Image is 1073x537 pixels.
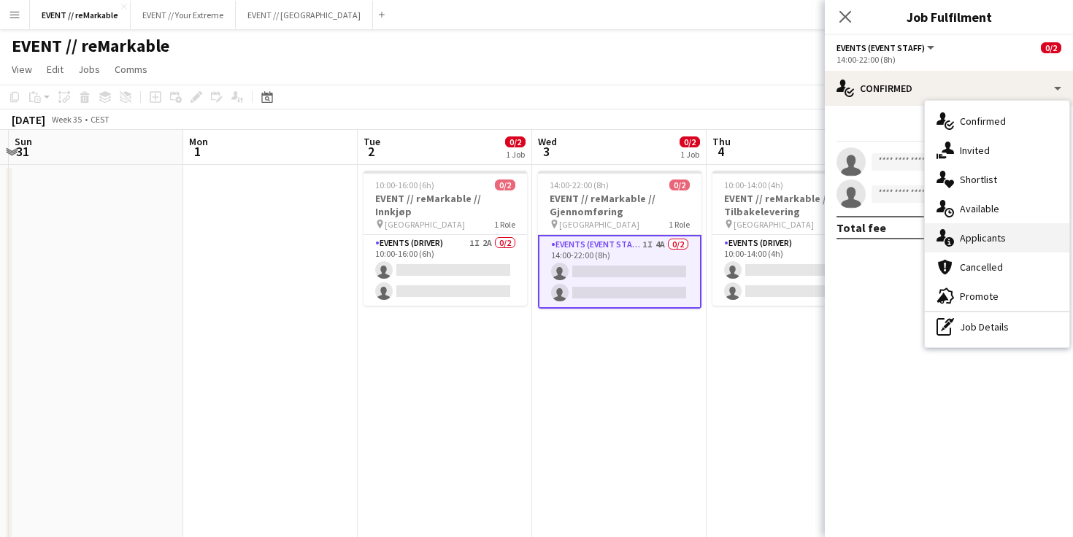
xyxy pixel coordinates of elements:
[710,143,731,160] span: 4
[236,1,373,29] button: EVENT // [GEOGRAPHIC_DATA]
[1041,42,1061,53] span: 0/2
[837,42,925,53] span: Events (Event Staff)
[506,149,525,160] div: 1 Job
[364,171,527,306] app-job-card: 10:00-16:00 (6h)0/2EVENT // reMarkable // Innkjøp [GEOGRAPHIC_DATA]1 RoleEvents (Driver)1I2A0/210...
[925,223,1069,252] div: Applicants
[712,235,876,306] app-card-role: Events (Driver)4A0/210:00-14:00 (4h)
[559,219,639,230] span: [GEOGRAPHIC_DATA]
[12,63,32,76] span: View
[364,135,380,148] span: Tue
[12,112,45,127] div: [DATE]
[109,60,153,79] a: Comms
[925,282,1069,311] div: Promote
[12,143,32,160] span: 31
[494,219,515,230] span: 1 Role
[91,114,109,125] div: CEST
[189,135,208,148] span: Mon
[925,107,1069,136] div: Confirmed
[724,179,783,190] span: 10:00-14:00 (4h)
[837,42,937,53] button: Events (Event Staff)
[680,149,699,160] div: 1 Job
[550,179,609,190] span: 14:00-22:00 (8h)
[131,1,236,29] button: EVENT // Your Extreme
[837,220,886,235] div: Total fee
[825,71,1073,106] div: Confirmed
[712,192,876,218] h3: EVENT // reMarkable // Tilbakelevering
[538,235,701,309] app-card-role: Events (Event Staff)1I4A0/214:00-22:00 (8h)
[837,54,1061,65] div: 14:00-22:00 (8h)
[712,135,731,148] span: Thu
[925,194,1069,223] div: Available
[375,179,434,190] span: 10:00-16:00 (6h)
[12,35,169,57] h1: EVENT // reMarkable
[30,1,131,29] button: EVENT // reMarkable
[495,179,515,190] span: 0/2
[47,63,64,76] span: Edit
[72,60,106,79] a: Jobs
[385,219,465,230] span: [GEOGRAPHIC_DATA]
[115,63,147,76] span: Comms
[925,165,1069,194] div: Shortlist
[78,63,100,76] span: Jobs
[187,143,208,160] span: 1
[925,252,1069,282] div: Cancelled
[734,219,814,230] span: [GEOGRAPHIC_DATA]
[680,136,700,147] span: 0/2
[505,136,526,147] span: 0/2
[538,192,701,218] h3: EVENT // reMarkable // Gjennomføring
[536,143,557,160] span: 3
[669,179,690,190] span: 0/2
[825,7,1073,26] h3: Job Fulfilment
[364,235,527,306] app-card-role: Events (Driver)1I2A0/210:00-16:00 (6h)
[364,192,527,218] h3: EVENT // reMarkable // Innkjøp
[669,219,690,230] span: 1 Role
[925,312,1069,341] div: Job Details
[41,60,69,79] a: Edit
[925,136,1069,165] div: Invited
[15,135,32,148] span: Sun
[361,143,380,160] span: 2
[48,114,85,125] span: Week 35
[538,171,701,309] app-job-card: 14:00-22:00 (8h)0/2EVENT // reMarkable // Gjennomføring [GEOGRAPHIC_DATA]1 RoleEvents (Event Staf...
[712,171,876,306] app-job-card: 10:00-14:00 (4h)0/2EVENT // reMarkable // Tilbakelevering [GEOGRAPHIC_DATA]1 RoleEvents (Driver)4...
[6,60,38,79] a: View
[538,135,557,148] span: Wed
